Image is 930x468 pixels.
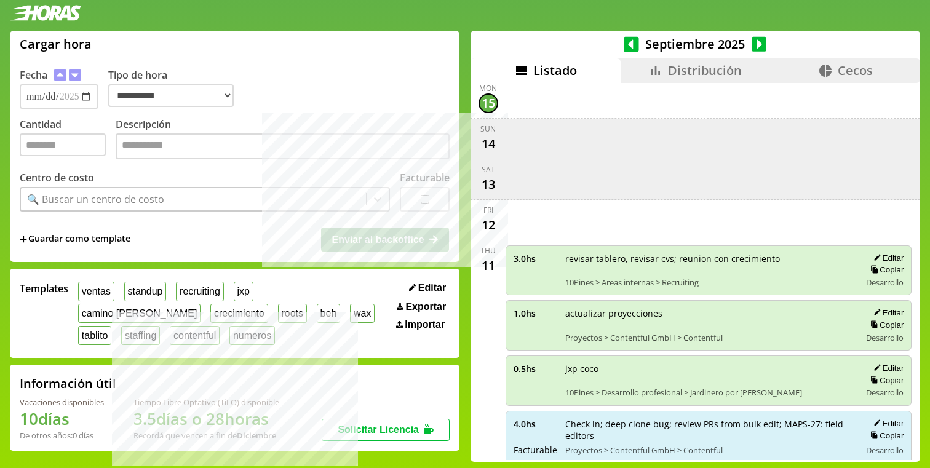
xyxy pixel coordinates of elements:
span: Distribución [668,62,742,79]
span: 1.0 hs [514,307,557,319]
span: 4.0 hs [514,418,557,430]
button: wax [350,304,375,323]
h2: Información útil [20,375,116,392]
h1: 10 días [20,408,104,430]
div: Sun [480,124,496,134]
span: Proyectos > Contentful GmbH > Contentful [565,445,852,456]
div: Thu [480,245,496,256]
button: recruiting [176,282,223,301]
button: Copiar [867,375,904,386]
div: 🔍 Buscar un centro de costo [27,192,164,206]
button: numeros [229,326,275,345]
h1: Cargar hora [20,36,92,52]
label: Tipo de hora [108,68,244,109]
span: Check in; deep clone bug; review PRs from bulk edit; MAPS-27: field editors [565,418,852,442]
span: Solicitar Licencia [338,424,419,435]
h1: 3.5 días o 28 horas [133,408,279,430]
span: Proyectos > Contentful GmbH > Contentful [565,332,852,343]
button: camino [PERSON_NAME] [78,304,201,323]
div: Fri [483,205,493,215]
div: 13 [479,175,498,194]
img: logotipo [10,5,81,21]
div: Sat [482,164,495,175]
label: Fecha [20,68,47,82]
label: Cantidad [20,117,116,162]
button: Editar [870,418,904,429]
button: standup [124,282,167,301]
div: Mon [479,83,497,93]
span: 0.5 hs [514,363,557,375]
button: roots [278,304,307,323]
span: Desarrollo [866,332,904,343]
button: beh [317,304,340,323]
span: 10Pines > Areas internas > Recruiting [565,277,852,288]
button: Solicitar Licencia [322,419,450,441]
span: Desarrollo [866,277,904,288]
button: contentful [170,326,220,345]
span: +Guardar como template [20,232,130,246]
div: scrollable content [471,83,920,460]
span: Desarrollo [866,387,904,398]
button: Editar [405,282,450,294]
button: Editar [870,253,904,263]
span: revisar tablero, revisar cvs; reunion con crecimiento [565,253,852,264]
span: Listado [533,62,577,79]
span: actualizar proyecciones [565,307,852,319]
span: jxp coco [565,363,852,375]
div: 15 [479,93,498,113]
span: Cecos [838,62,873,79]
label: Descripción [116,117,450,162]
button: Editar [870,307,904,318]
span: 3.0 hs [514,253,557,264]
button: staffing [121,326,160,345]
button: Copiar [867,320,904,330]
b: Diciembre [237,430,276,441]
textarea: Descripción [116,133,450,159]
select: Tipo de hora [108,84,234,107]
span: Exportar [405,301,446,312]
button: Editar [870,363,904,373]
span: 10Pines > Desarrollo profesional > Jardinero por [PERSON_NAME] [565,387,852,398]
button: jxp [234,282,253,301]
span: Facturable [514,444,557,456]
label: Centro de costo [20,171,94,184]
div: De otros años: 0 días [20,430,104,441]
input: Cantidad [20,133,106,156]
button: Copiar [867,430,904,441]
span: Templates [20,282,68,295]
button: ventas [78,282,114,301]
button: Exportar [393,301,450,313]
label: Facturable [400,171,450,184]
span: + [20,232,27,246]
div: Vacaciones disponibles [20,397,104,408]
button: crecimiento [210,304,268,323]
button: tablito [78,326,111,345]
div: 12 [479,215,498,235]
span: Editar [418,282,446,293]
span: Septiembre 2025 [639,36,752,52]
div: 14 [479,134,498,154]
button: Copiar [867,264,904,275]
div: 11 [479,256,498,276]
div: Tiempo Libre Optativo (TiLO) disponible [133,397,279,408]
div: Recordá que vencen a fin de [133,430,279,441]
span: Desarrollo [866,445,904,456]
span: Importar [405,319,445,330]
